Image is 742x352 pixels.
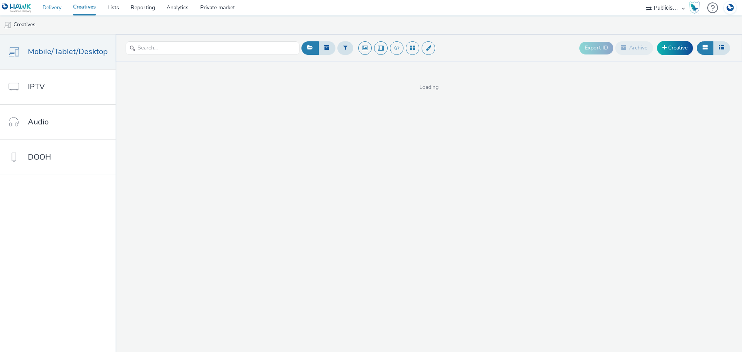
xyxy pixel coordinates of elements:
[2,3,32,13] img: undefined Logo
[28,116,49,128] span: Audio
[28,81,45,92] span: IPTV
[4,21,12,29] img: mobile
[579,42,613,54] button: Export ID
[689,2,703,14] a: Hawk Academy
[28,151,51,163] span: DOOH
[697,41,713,54] button: Grid
[713,41,730,54] button: Table
[615,41,653,54] button: Archive
[116,83,742,91] span: Loading
[126,41,300,55] input: Search...
[724,2,736,14] img: Account DE
[689,2,700,14] img: Hawk Academy
[28,46,108,57] span: Mobile/Tablet/Desktop
[657,41,693,55] a: Creative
